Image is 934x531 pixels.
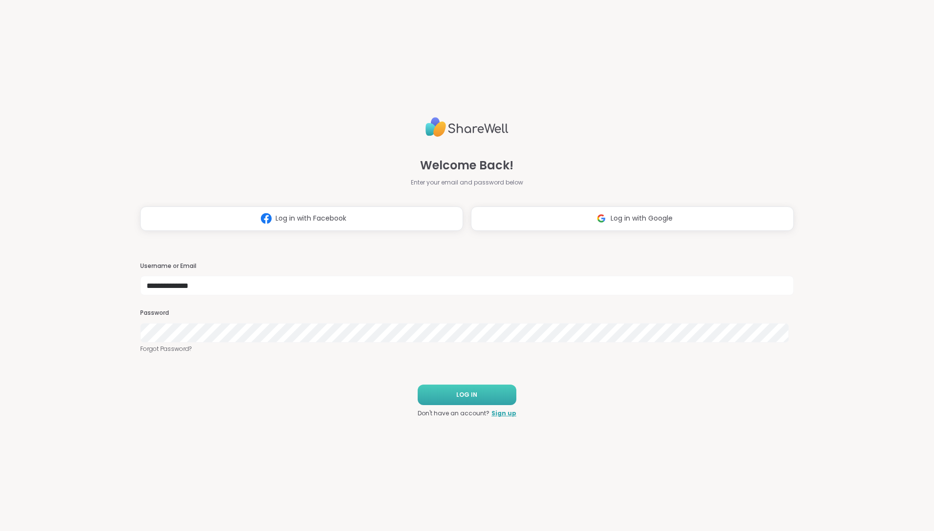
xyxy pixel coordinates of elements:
button: Log in with Facebook [140,206,463,231]
span: Welcome Back! [420,157,513,174]
a: Sign up [491,409,516,418]
span: Don't have an account? [418,409,489,418]
span: Enter your email and password below [411,178,523,187]
button: LOG IN [418,385,516,405]
a: Forgot Password? [140,345,794,353]
h3: Username or Email [140,262,794,270]
span: LOG IN [456,390,477,399]
img: ShareWell Logo [425,113,509,141]
img: ShareWell Logomark [592,209,611,227]
span: Log in with Google [611,213,673,224]
button: Log in with Google [471,206,794,231]
h3: Password [140,309,794,317]
img: ShareWell Logomark [257,209,276,227]
span: Log in with Facebook [276,213,346,224]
